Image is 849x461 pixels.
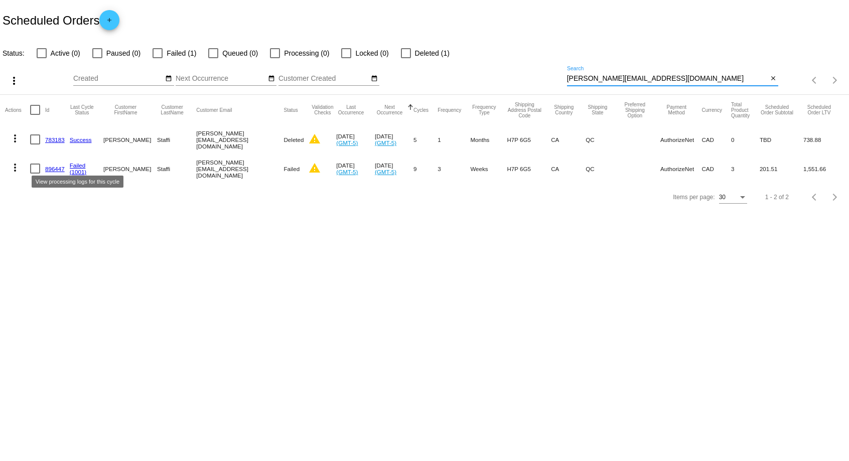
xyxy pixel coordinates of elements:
span: Queued (0) [222,47,258,59]
mat-cell: [PERSON_NAME][EMAIL_ADDRESS][DOMAIN_NAME] [196,154,284,183]
a: 896447 [45,166,65,172]
mat-cell: [DATE] [375,125,413,154]
mat-cell: QC [586,125,618,154]
div: Items per page: [673,194,715,201]
button: Change sorting for ShippingPostcode [507,102,542,118]
mat-cell: 201.51 [760,154,803,183]
span: Failed [284,166,300,172]
mat-icon: date_range [268,75,275,83]
mat-cell: 9 [413,154,438,183]
a: (1001) [70,169,87,175]
button: Next page [825,187,845,207]
mat-cell: 3 [731,154,760,183]
button: Change sorting for ShippingCountry [551,104,577,115]
mat-cell: Staffi [157,154,196,183]
span: 30 [719,194,726,201]
button: Change sorting for CustomerFirstName [103,104,148,115]
a: 783183 [45,136,65,143]
a: (GMT-5) [336,139,358,146]
mat-cell: 0 [731,125,760,154]
button: Change sorting for CustomerEmail [196,107,232,113]
mat-cell: 738.88 [803,125,844,154]
mat-cell: [DATE] [336,154,375,183]
button: Previous page [805,187,825,207]
mat-cell: CA [551,154,586,183]
button: Change sorting for CustomerLastName [157,104,187,115]
button: Change sorting for PreferredShippingOption [619,102,651,118]
mat-cell: Months [470,125,507,154]
mat-cell: [DATE] [336,125,375,154]
mat-icon: date_range [165,75,172,83]
button: Change sorting for Id [45,107,49,113]
a: Success [70,136,92,143]
mat-cell: H7P 6G5 [507,154,551,183]
span: Status: [3,49,25,57]
mat-cell: [PERSON_NAME][EMAIL_ADDRESS][DOMAIN_NAME] [196,125,284,154]
mat-cell: 1,551.66 [803,154,844,183]
button: Change sorting for PaymentMethod.Type [660,104,692,115]
mat-select: Items per page: [719,194,747,201]
button: Next page [825,70,845,90]
mat-icon: more_vert [9,132,21,144]
a: Failed [70,162,86,169]
mat-cell: AuthorizeNet [660,154,701,183]
mat-cell: [PERSON_NAME] [103,125,157,154]
mat-cell: CAD [701,154,731,183]
span: Deleted [284,136,304,143]
mat-icon: warning [309,133,321,145]
mat-header-cell: Total Product Quantity [731,95,760,125]
input: Search [567,75,768,83]
button: Change sorting for CurrencyIso [701,107,722,113]
button: Clear [768,74,778,84]
button: Change sorting for NextOccurrenceUtc [375,104,404,115]
button: Change sorting for LastProcessingCycleId [70,104,94,115]
mat-icon: warning [309,162,321,174]
mat-cell: H7P 6G5 [507,125,551,154]
input: Customer Created [278,75,369,83]
mat-header-cell: Validation Checks [309,95,336,125]
mat-icon: close [770,75,777,83]
span: Locked (0) [355,47,388,59]
mat-cell: Weeks [470,154,507,183]
input: Created [73,75,164,83]
a: (GMT-5) [375,169,396,175]
button: Change sorting for Subtotal [760,104,794,115]
button: Change sorting for LastOccurrenceUtc [336,104,366,115]
span: Processing (0) [284,47,329,59]
mat-icon: more_vert [8,75,20,87]
mat-cell: 3 [438,154,470,183]
button: Change sorting for Cycles [413,107,429,113]
button: Change sorting for FrequencyType [470,104,498,115]
a: (GMT-5) [375,139,396,146]
span: Paused (0) [106,47,140,59]
mat-cell: 5 [413,125,438,154]
button: Change sorting for ShippingState [586,104,609,115]
button: Change sorting for Frequency [438,107,461,113]
mat-cell: TBD [760,125,803,154]
mat-cell: [PERSON_NAME] [103,154,157,183]
div: 1 - 2 of 2 [765,194,789,201]
mat-cell: CA [551,125,586,154]
mat-cell: AuthorizeNet [660,125,701,154]
button: Change sorting for Status [284,107,298,113]
mat-cell: [DATE] [375,154,413,183]
mat-cell: Staffi [157,125,196,154]
h2: Scheduled Orders [3,10,119,30]
span: Deleted (1) [415,47,450,59]
span: Failed (1) [167,47,196,59]
mat-cell: 1 [438,125,470,154]
button: Previous page [805,70,825,90]
mat-icon: more_vert [9,162,21,174]
mat-icon: date_range [371,75,378,83]
mat-cell: CAD [701,125,731,154]
a: (GMT-5) [336,169,358,175]
mat-cell: QC [586,154,618,183]
input: Next Occurrence [176,75,266,83]
mat-icon: add [103,17,115,29]
span: Active (0) [51,47,80,59]
mat-header-cell: Actions [5,95,30,125]
button: Change sorting for LifetimeValue [803,104,835,115]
